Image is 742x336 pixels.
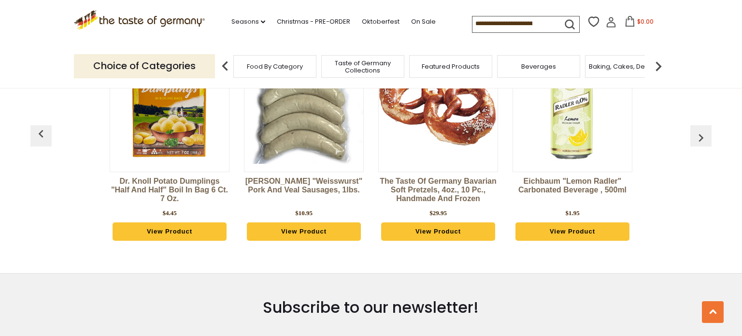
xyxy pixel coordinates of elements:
div: $29.95 [429,208,447,218]
a: Dr. Knoll Potato Dumplings "Half and Half" Boil in Bag 6 ct. 7 oz. [110,177,229,206]
h3: Subscribe to our newsletter! [174,298,568,317]
span: $0.00 [637,17,654,26]
a: Oktoberfest [362,16,400,27]
img: Dr. Knoll Potato Dumplings [110,45,229,164]
img: previous arrow [693,130,709,146]
a: On Sale [411,16,436,27]
a: Food By Category [247,63,303,70]
img: next arrow [649,57,668,76]
img: Binkert's [244,45,363,164]
img: previous arrow [33,126,49,142]
a: The Taste of Germany Bavarian Soft Pretzels, 4oz., 10 pc., handmade and frozen [378,177,498,206]
a: Taste of Germany Collections [324,59,401,74]
a: Beverages [521,63,556,70]
a: View Product [381,222,495,241]
p: Choice of Categories [74,54,215,78]
a: Christmas - PRE-ORDER [277,16,350,27]
a: Eichbaum "Lemon Radler" Carbonated Beverage , 500ml [513,177,632,206]
a: View Product [113,222,227,241]
a: View Product [247,222,361,241]
img: The Taste of Germany Bavarian Soft Pretzels, 4oz., 10 pc., handmade and frozen [379,45,498,164]
a: Seasons [231,16,265,27]
div: $1.95 [565,208,579,218]
a: [PERSON_NAME] "Weisswurst" Pork and Veal Sausages, 1lbs. [244,177,364,206]
a: View Product [515,222,629,241]
div: $10.95 [295,208,313,218]
div: $4.45 [162,208,176,218]
button: $0.00 [618,16,659,30]
a: Featured Products [422,63,480,70]
img: Eichbaum [513,45,632,164]
a: Baking, Cakes, Desserts [589,63,664,70]
img: previous arrow [215,57,235,76]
